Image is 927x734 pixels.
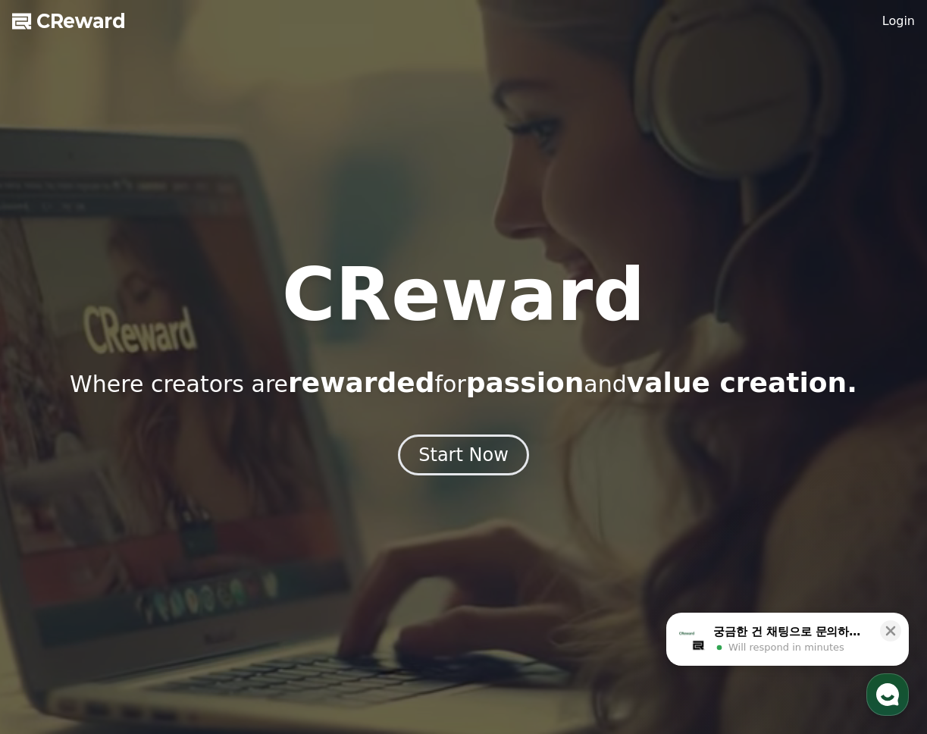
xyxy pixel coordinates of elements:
[224,503,262,516] span: Settings
[126,504,171,516] span: Messages
[882,12,915,30] a: Login
[398,450,529,464] a: Start Now
[39,503,65,516] span: Home
[100,481,196,519] a: Messages
[196,481,291,519] a: Settings
[5,481,100,519] a: Home
[398,434,529,475] button: Start Now
[418,443,509,467] div: Start Now
[282,259,645,331] h1: CReward
[12,9,126,33] a: CReward
[288,367,434,398] span: rewarded
[627,367,857,398] span: value creation.
[466,367,584,398] span: passion
[36,9,126,33] span: CReward
[70,368,857,398] p: Where creators are for and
